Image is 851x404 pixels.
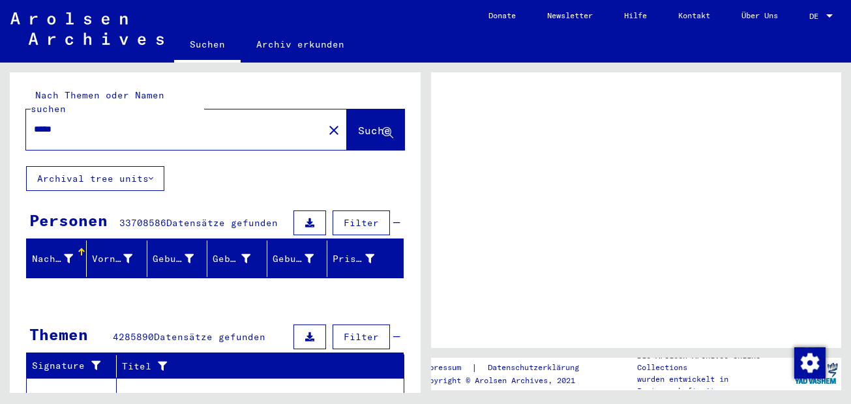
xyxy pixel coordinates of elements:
span: DE [809,12,824,21]
div: Vorname [92,248,149,269]
button: Clear [321,117,347,143]
a: Datenschutzerklärung [477,361,595,375]
div: Nachname [32,248,89,269]
div: Prisoner # [333,252,374,266]
span: Suche [358,124,391,137]
div: Geburtsdatum [273,248,330,269]
a: Archiv erkunden [241,29,360,60]
a: Suchen [174,29,241,63]
div: Prisoner # [333,248,390,269]
button: Filter [333,210,390,235]
p: Copyright © Arolsen Archives, 2021 [420,375,595,386]
div: | [420,361,595,375]
mat-header-cell: Geburt‏ [207,240,267,277]
img: Zustimmung ändern [794,347,826,379]
a: Impressum [420,361,471,375]
div: Titel [122,360,378,373]
div: Geburt‏ [213,252,250,266]
button: Archival tree units [26,166,164,191]
mat-header-cell: Nachname [27,240,87,277]
span: 33708586 [119,217,166,229]
p: Die Arolsen Archives Online-Collections [637,350,790,373]
img: yv_logo.png [792,357,841,390]
span: Datensätze gefunden [166,217,278,229]
div: Titel [122,356,391,377]
div: Geburtsname [153,248,210,269]
button: Filter [333,325,390,349]
div: Geburtsname [153,252,194,266]
mat-header-cell: Geburtsname [147,240,207,277]
mat-header-cell: Vorname [87,240,147,277]
div: Signature [32,359,106,373]
mat-header-cell: Geburtsdatum [267,240,327,277]
span: 4285890 [113,331,154,343]
div: Nachname [32,252,73,266]
span: Datensätze gefunden [154,331,265,343]
div: Personen [29,209,108,232]
mat-icon: close [326,123,342,138]
mat-header-cell: Prisoner # [327,240,402,277]
button: Suche [347,109,404,150]
p: wurden entwickelt in Partnerschaft mit [637,373,790,397]
div: Geburt‏ [213,248,267,269]
div: Geburtsdatum [273,252,314,266]
div: Zustimmung ändern [794,347,825,378]
div: Signature [32,356,119,377]
span: Filter [344,217,379,229]
mat-label: Nach Themen oder Namen suchen [31,89,164,115]
div: Vorname [92,252,132,266]
img: Arolsen_neg.svg [10,12,164,45]
div: Themen [29,323,88,346]
span: Filter [344,331,379,343]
